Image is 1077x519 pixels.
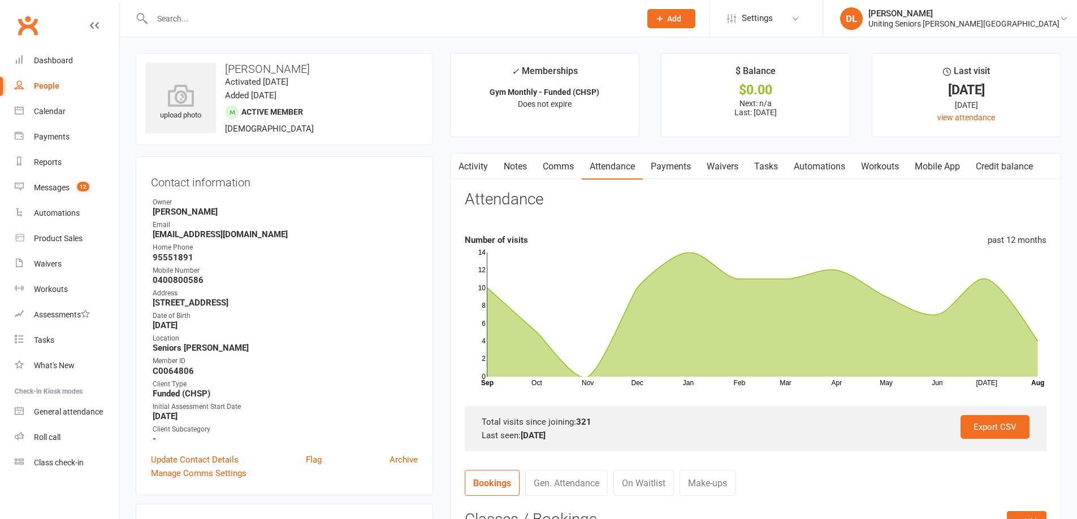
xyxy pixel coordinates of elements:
span: Add [667,14,681,23]
a: Waivers [15,251,119,277]
div: General attendance [34,407,103,416]
a: Payments [15,124,119,150]
span: Active member [241,107,303,116]
div: Tasks [34,335,54,344]
div: Email [153,220,418,230]
a: Messages 12 [15,175,119,200]
div: Payments [34,132,70,141]
p: Next: n/a Last: [DATE] [672,99,840,117]
a: People [15,73,119,99]
strong: [STREET_ADDRESS] [153,298,418,308]
div: Calendar [34,107,66,116]
div: upload photo [145,84,216,121]
a: Product Sales [15,226,119,251]
div: Waivers [34,259,62,268]
div: Address [153,288,418,299]
div: Total visits since joining: [482,415,1030,429]
div: Assessments [34,310,90,319]
time: Activated [DATE] [225,77,288,87]
div: Mobile Number [153,265,418,276]
div: [PERSON_NAME] [868,8,1059,19]
a: Mobile App [907,154,968,180]
a: Workouts [853,154,907,180]
a: Activity [451,154,496,180]
div: Uniting Seniors [PERSON_NAME][GEOGRAPHIC_DATA] [868,19,1059,29]
strong: Number of visits [465,235,528,245]
span: Does not expire [518,99,572,108]
strong: [EMAIL_ADDRESS][DOMAIN_NAME] [153,229,418,239]
div: Date of Birth [153,311,418,321]
strong: [DATE] [153,320,418,330]
a: Class kiosk mode [15,450,119,476]
a: Reports [15,150,119,175]
div: Class check-in [34,458,84,467]
h3: [PERSON_NAME] [145,63,423,75]
span: Settings [742,6,773,31]
div: Dashboard [34,56,73,65]
time: Added [DATE] [225,90,276,101]
div: [DATE] [883,99,1050,111]
a: Tasks [746,154,786,180]
strong: - [153,434,418,444]
span: [DEMOGRAPHIC_DATA] [225,124,314,134]
a: Attendance [582,154,643,180]
i: ✓ [512,66,519,77]
div: Workouts [34,285,68,294]
div: [DATE] [883,84,1050,96]
a: Comms [535,154,582,180]
div: $ Balance [736,64,776,84]
a: Calendar [15,99,119,124]
div: Member ID [153,356,418,367]
a: view attendance [937,113,995,122]
div: $0.00 [672,84,840,96]
a: Update Contact Details [151,453,239,466]
div: Messages [34,183,70,192]
strong: [DATE] [153,411,418,421]
div: Automations [34,208,80,217]
a: Notes [496,154,535,180]
a: Manage Comms Settings [151,466,246,480]
div: What's New [34,361,75,370]
div: Last visit [943,64,990,84]
strong: [PERSON_NAME] [153,207,418,217]
strong: Funded (CHSP) [153,389,418,399]
strong: 0400800586 [153,275,418,285]
div: DL [840,7,863,30]
h3: Contact information [151,172,418,189]
a: Archive [390,453,418,466]
a: On Waitlist [613,470,674,496]
div: past 12 months [988,233,1046,247]
a: Waivers [699,154,746,180]
h3: Attendance [465,191,543,208]
strong: [DATE] [521,430,546,441]
div: Roll call [34,433,60,442]
a: Bookings [465,470,520,496]
div: Client Type [153,379,418,390]
div: Initial Assessment Start Date [153,402,418,412]
a: Payments [643,154,699,180]
a: Gen. Attendance [525,470,608,496]
a: Automations [786,154,853,180]
div: Product Sales [34,234,83,243]
div: Location [153,333,418,344]
a: Dashboard [15,48,119,73]
span: 12 [77,182,89,191]
strong: 321 [576,417,591,427]
a: Automations [15,200,119,226]
a: What's New [15,353,119,378]
a: Workouts [15,277,119,302]
div: Home Phone [153,242,418,253]
strong: C0064806 [153,366,418,376]
strong: 95551891 [153,252,418,263]
a: Roll call [15,425,119,450]
input: Search... [149,11,633,27]
div: Last seen: [482,429,1030,442]
strong: Seniors [PERSON_NAME] [153,343,418,353]
a: Export CSV [961,415,1030,439]
div: Memberships [512,64,578,85]
a: Make-ups [680,470,736,496]
a: Flag [306,453,322,466]
div: Client Subcategory [153,424,418,435]
a: Credit balance [968,154,1041,180]
a: Clubworx [14,11,42,40]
